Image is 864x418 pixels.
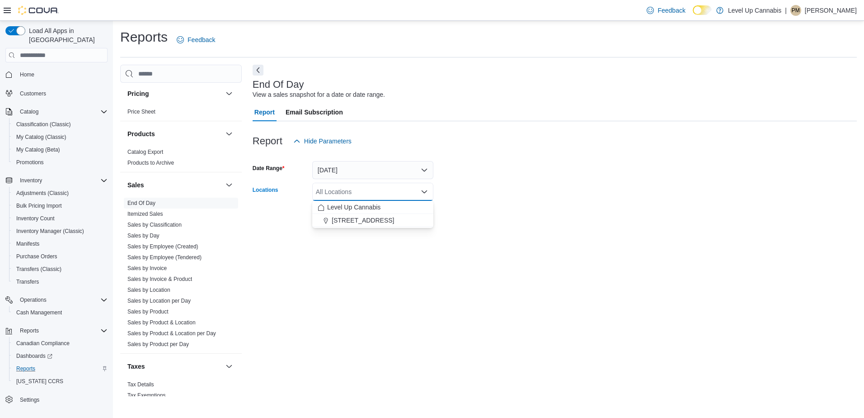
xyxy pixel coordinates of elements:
[13,213,108,224] span: Inventory Count
[728,5,781,16] p: Level Up Cannabis
[16,294,50,305] button: Operations
[127,330,216,337] span: Sales by Product & Location per Day
[20,396,39,404] span: Settings
[13,188,108,199] span: Adjustments (Classic)
[18,6,59,15] img: Cova
[16,266,61,273] span: Transfers (Classic)
[127,254,202,261] span: Sales by Employee (Tendered)
[13,119,75,130] a: Classification (Classic)
[20,327,39,334] span: Reports
[127,200,155,206] a: End Of Day
[13,144,64,155] a: My Catalog (Beta)
[2,393,111,406] button: Settings
[16,190,69,197] span: Adjustments (Classic)
[13,188,72,199] a: Adjustments (Classic)
[224,128,235,139] button: Products
[16,87,108,99] span: Customers
[2,68,111,81] button: Home
[16,88,50,99] a: Customers
[792,5,800,16] span: PM
[805,5,857,16] p: [PERSON_NAME]
[16,394,108,405] span: Settings
[2,324,111,337] button: Reports
[127,330,216,337] a: Sales by Product & Location per Day
[13,251,61,262] a: Purchase Orders
[16,106,108,117] span: Catalog
[127,341,189,348] span: Sales by Product per Day
[16,228,84,235] span: Inventory Manager (Classic)
[127,221,182,228] span: Sales by Classification
[16,394,43,405] a: Settings
[127,199,155,207] span: End Of Day
[9,212,111,225] button: Inventory Count
[127,89,149,98] h3: Pricing
[13,376,67,387] a: [US_STATE] CCRS
[785,5,787,16] p: |
[9,187,111,199] button: Adjustments (Classic)
[127,276,192,282] a: Sales by Invoice & Product
[253,65,263,76] button: Next
[127,319,196,326] a: Sales by Product & Location
[13,307,108,318] span: Cash Management
[13,276,42,287] a: Transfers
[16,325,42,336] button: Reports
[127,109,155,115] a: Price Sheet
[127,129,155,138] h3: Products
[127,108,155,115] span: Price Sheet
[120,28,168,46] h1: Reports
[224,88,235,99] button: Pricing
[9,263,111,275] button: Transfers (Classic)
[127,180,144,190] h3: Sales
[286,103,343,121] span: Email Subscription
[693,5,712,15] input: Dark Mode
[13,200,108,211] span: Bulk Pricing Import
[13,276,108,287] span: Transfers
[127,286,170,294] span: Sales by Location
[332,216,394,225] span: [STREET_ADDRESS]
[13,132,108,142] span: My Catalog (Classic)
[127,275,192,283] span: Sales by Invoice & Product
[13,157,47,168] a: Promotions
[120,198,242,353] div: Sales
[13,307,66,318] a: Cash Management
[20,108,38,115] span: Catalog
[127,243,198,250] a: Sales by Employee (Created)
[13,226,108,237] span: Inventory Manager (Classic)
[9,118,111,131] button: Classification (Classic)
[16,175,108,186] span: Inventory
[9,306,111,319] button: Cash Management
[127,149,163,155] a: Catalog Export
[327,203,380,212] span: Level Up Cannabis
[13,213,58,224] a: Inventory Count
[312,201,433,227] div: Choose from the following options
[253,90,385,100] div: View a sales snapshot for a date or date range.
[13,376,108,387] span: Washington CCRS
[224,180,235,190] button: Sales
[13,251,108,262] span: Purchase Orders
[127,362,145,371] h3: Taxes
[13,200,66,211] a: Bulk Pricing Import
[127,233,160,239] a: Sales by Day
[16,121,71,128] span: Classification (Classic)
[16,294,108,305] span: Operations
[253,165,285,172] label: Date Range
[13,238,108,249] span: Manifests
[16,309,62,316] span: Cash Management
[127,265,167,272] span: Sales by Invoice
[127,309,169,315] a: Sales by Product
[13,157,108,168] span: Promotions
[13,351,108,361] span: Dashboards
[127,392,166,399] span: Tax Exemptions
[16,215,55,222] span: Inventory Count
[127,222,182,228] a: Sales by Classification
[13,238,43,249] a: Manifests
[16,325,108,336] span: Reports
[16,253,57,260] span: Purchase Orders
[253,136,282,147] h3: Report
[2,105,111,118] button: Catalog
[16,106,42,117] button: Catalog
[312,161,433,179] button: [DATE]
[9,237,111,250] button: Manifests
[9,337,111,350] button: Canadian Compliance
